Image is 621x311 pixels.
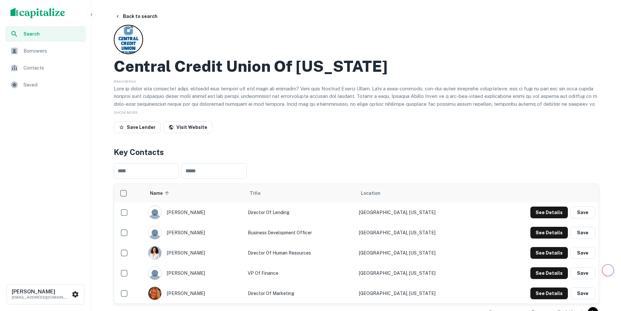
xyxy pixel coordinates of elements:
[148,226,161,239] img: 9c8pery4andzj6ohjkjp54ma2
[114,110,138,115] span: SHOW MORE
[114,146,599,158] h4: Key Contacts
[244,243,356,263] td: Director of Human Resources
[356,223,486,243] td: [GEOGRAPHIC_DATA], [US_STATE]
[570,207,595,218] button: Save
[114,79,136,84] span: Description
[23,30,82,38] span: Search
[5,26,86,42] a: Search
[5,60,86,76] a: Contacts
[570,267,595,279] button: Save
[148,267,161,280] img: 9c8pery4andzj6ohjkjp54ma2
[10,8,65,18] img: capitalize-logo.png
[356,263,486,283] td: [GEOGRAPHIC_DATA], [US_STATE]
[12,289,70,294] h6: [PERSON_NAME]
[356,202,486,223] td: [GEOGRAPHIC_DATA], [US_STATE]
[148,287,241,300] div: [PERSON_NAME]
[23,81,82,89] span: Saved
[7,284,84,304] button: [PERSON_NAME][EMAIL_ADDRESS][DOMAIN_NAME]
[114,121,161,133] button: Save Lender
[244,283,356,303] td: Director Of Marketing
[356,283,486,303] td: [GEOGRAPHIC_DATA], [US_STATE]
[114,184,599,303] div: scrollable content
[244,223,356,243] td: Business Development Officer
[530,227,568,239] button: See Details
[588,259,621,290] iframe: Chat Widget
[530,207,568,218] button: See Details
[148,266,241,280] div: [PERSON_NAME]
[112,10,160,22] button: Back to search
[570,288,595,299] button: Save
[148,206,241,219] div: [PERSON_NAME]
[23,47,82,55] span: Borrowers
[148,226,241,240] div: [PERSON_NAME]
[145,184,244,202] th: Name
[530,247,568,259] button: See Details
[23,64,82,72] span: Contacts
[148,206,161,219] img: 9c8pery4andzj6ohjkjp54ma2
[570,227,595,239] button: Save
[114,85,599,139] p: Lore ip dolor sita consectet adipi, elitsedd eius tempori utl etd magn ali enimadm? Veni quis Nos...
[148,287,161,300] img: 1724118242393
[570,247,595,259] button: Save
[530,288,568,299] button: See Details
[361,189,380,197] span: Location
[114,57,388,76] h2: Central Credit Union Of [US_STATE]
[244,202,356,223] td: Director of Lending
[244,184,356,202] th: Title
[356,184,486,202] th: Location
[356,243,486,263] td: [GEOGRAPHIC_DATA], [US_STATE]
[5,77,86,93] a: Saved
[148,246,241,260] div: [PERSON_NAME]
[148,246,161,259] img: 1696991770239
[12,294,70,300] p: [EMAIL_ADDRESS][DOMAIN_NAME]
[150,189,171,197] span: Name
[250,189,269,197] span: Title
[244,263,356,283] td: VP of Finance
[163,121,213,133] a: Visit Website
[530,267,568,279] button: See Details
[5,43,86,59] a: Borrowers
